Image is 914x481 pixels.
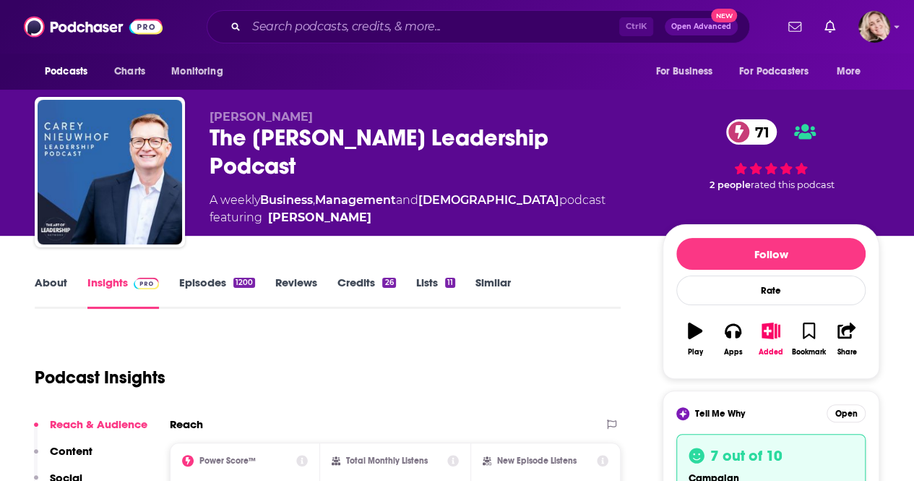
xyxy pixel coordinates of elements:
[710,446,782,465] h3: 7 out of 10
[35,58,106,85] button: open menu
[275,276,317,309] a: Reviews
[161,58,241,85] button: open menu
[246,15,619,38] input: Search podcasts, credits, & more...
[210,110,313,124] span: [PERSON_NAME]
[315,193,396,207] a: Management
[346,456,428,466] h2: Total Monthly Listens
[35,367,165,388] h1: Podcast Insights
[827,404,866,422] button: Open
[751,179,835,190] span: rated this podcast
[739,61,809,82] span: For Podcasters
[695,408,745,420] span: Tell Me Why
[38,100,182,244] img: The Carey Nieuwhof Leadership Podcast
[790,313,827,365] button: Bookmark
[759,348,783,357] div: Added
[260,193,313,207] a: Business
[676,238,866,270] button: Follow
[645,58,730,85] button: open menu
[34,417,147,444] button: Reach & Audience
[676,313,714,365] button: Play
[445,278,455,288] div: 11
[416,276,455,309] a: Lists11
[671,23,731,30] span: Open Advanced
[382,278,395,288] div: 26
[858,11,890,43] button: Show profile menu
[207,10,750,43] div: Search podcasts, credits, & more...
[819,14,841,39] a: Show notifications dropdown
[233,278,255,288] div: 1200
[619,17,653,36] span: Ctrl K
[837,61,861,82] span: More
[179,276,255,309] a: Episodes1200
[210,209,605,226] span: featuring
[730,58,829,85] button: open menu
[114,61,145,82] span: Charts
[858,11,890,43] img: User Profile
[268,209,371,226] a: Carey Nieuwhof
[676,276,866,305] div: Rate
[170,417,203,431] h2: Reach
[726,119,777,145] a: 71
[837,348,856,357] div: Share
[35,276,67,309] a: About
[34,444,92,471] button: Content
[105,58,154,85] a: Charts
[828,313,866,365] button: Share
[199,456,256,466] h2: Power Score™
[45,61,87,82] span: Podcasts
[418,193,559,207] a: [DEMOGRAPHIC_DATA]
[497,456,577,466] h2: New Episode Listens
[210,192,605,226] div: A weekly podcast
[24,13,163,41] img: Podchaser - Follow, Share and Rate Podcasts
[688,348,703,357] div: Play
[752,313,790,365] button: Added
[741,119,777,145] span: 71
[171,61,223,82] span: Monitoring
[858,11,890,43] span: Logged in as kkclayton
[827,58,879,85] button: open menu
[396,193,418,207] span: and
[655,61,712,82] span: For Business
[678,409,687,418] img: tell me why sparkle
[714,313,751,365] button: Apps
[792,348,826,357] div: Bookmark
[87,276,159,309] a: InsightsPodchaser Pro
[724,348,743,357] div: Apps
[665,18,738,35] button: Open AdvancedNew
[782,14,807,39] a: Show notifications dropdown
[50,444,92,458] p: Content
[50,417,147,431] p: Reach & Audience
[663,110,879,200] div: 71 2 peoplerated this podcast
[711,9,737,22] span: New
[337,276,395,309] a: Credits26
[134,278,159,289] img: Podchaser Pro
[313,193,315,207] span: ,
[710,179,751,190] span: 2 people
[475,276,511,309] a: Similar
